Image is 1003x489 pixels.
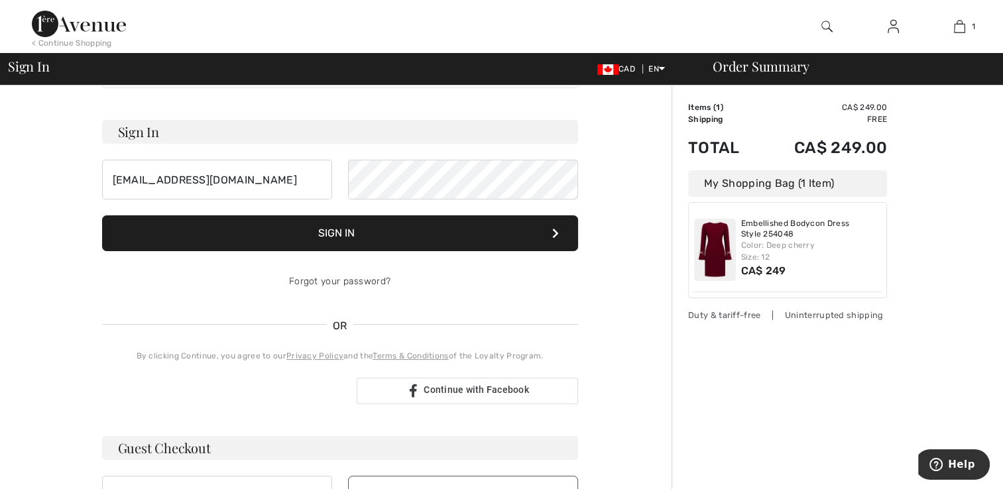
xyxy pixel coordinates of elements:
button: Sign In [102,215,578,251]
span: CAD [597,64,640,74]
td: Total [688,125,759,170]
td: Items ( ) [688,101,759,113]
a: Sign In [877,19,910,35]
img: search the website [821,19,833,34]
iframe: Sign in with Google Button [95,376,353,406]
a: Embellished Bodycon Dress Style 254048 [741,219,882,239]
td: CA$ 249.00 [759,101,887,113]
img: Embellished Bodycon Dress Style 254048 [694,219,736,281]
div: By clicking Continue, you agree to our and the of the Loyalty Program. [102,350,578,362]
img: My Bag [954,19,965,34]
a: 1 [927,19,992,34]
td: Shipping [688,113,759,125]
span: CA$ 249 [741,264,786,277]
h3: Sign In [102,120,578,144]
a: Terms & Conditions [373,351,448,360]
div: My Shopping Bag (1 Item) [688,170,887,197]
span: Sign In [8,60,49,73]
span: 1 [716,103,720,112]
a: Continue with Facebook [357,378,578,404]
iframe: Opens a widget where you can find more information [918,449,990,482]
img: 1ère Avenue [32,11,126,37]
span: EN [648,64,665,74]
h3: Guest Checkout [102,436,578,460]
div: < Continue Shopping [32,37,112,49]
input: E-mail [102,160,332,199]
div: Order Summary [697,60,995,73]
td: CA$ 249.00 [759,125,887,170]
span: 1 [972,21,975,32]
img: Canadian Dollar [597,64,619,75]
a: Forgot your password? [289,276,390,287]
div: Color: Deep cherry Size: 12 [741,239,882,263]
td: Free [759,113,887,125]
span: Continue with Facebook [424,384,529,395]
img: My Info [888,19,899,34]
div: Duty & tariff-free | Uninterrupted shipping [688,309,887,321]
a: Privacy Policy [286,351,343,360]
span: OR [326,318,354,334]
